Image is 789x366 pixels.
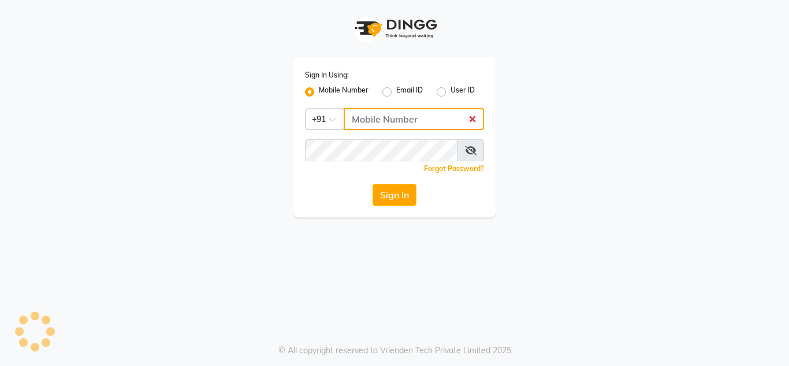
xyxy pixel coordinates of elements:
[396,85,423,99] label: Email ID
[424,164,484,173] a: Forgot Password?
[348,12,441,46] img: logo1.svg
[344,108,484,130] input: Username
[305,139,458,161] input: Username
[451,85,475,99] label: User ID
[319,85,369,99] label: Mobile Number
[373,184,416,206] button: Sign In
[305,70,349,80] label: Sign In Using:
